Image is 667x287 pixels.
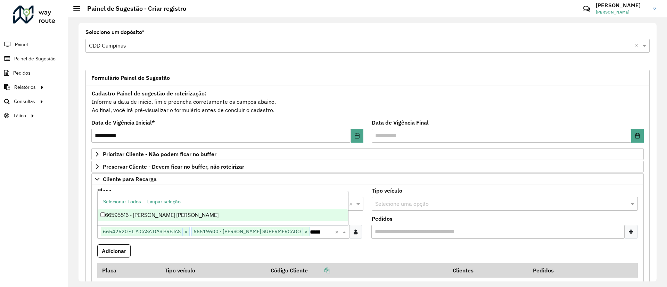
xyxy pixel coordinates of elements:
[91,148,644,160] a: Priorizar Cliente - Não podem ficar no buffer
[144,196,184,207] button: Limpar seleção
[596,2,648,9] h3: [PERSON_NAME]
[266,263,448,278] th: Código Cliente
[98,209,348,221] div: 66595516 - [PERSON_NAME] [PERSON_NAME]
[91,89,644,115] div: Informe a data de inicio, fim e preencha corretamente os campos abaixo. Ao final, você irá pré-vi...
[97,186,112,195] label: Placa
[85,28,144,36] label: Selecione um depósito
[351,129,363,143] button: Choose Date
[103,164,244,169] span: Preservar Cliente - Devem ficar no buffer, não roteirizar
[13,69,31,77] span: Pedidos
[15,41,28,48] span: Painel
[335,228,341,236] span: Clear all
[631,129,644,143] button: Choose Date
[448,263,528,278] th: Clientes
[103,176,157,182] span: Cliente para Recarga
[91,118,155,127] label: Data de Vigência Inicial
[100,196,144,207] button: Selecionar Todos
[303,228,310,236] span: ×
[91,173,644,185] a: Cliente para Recarga
[103,151,216,157] span: Priorizar Cliente - Não podem ficar no buffer
[372,214,393,223] label: Pedidos
[596,9,648,15] span: [PERSON_NAME]
[91,161,644,172] a: Preservar Cliente - Devem ficar no buffer, não roteirizar
[14,55,56,62] span: Painel de Sugestão
[528,263,608,278] th: Pedidos
[160,263,266,278] th: Tipo veículo
[97,263,160,278] th: Placa
[14,84,36,91] span: Relatórios
[80,5,186,12] h2: Painel de Sugestão - Criar registro
[192,227,303,236] span: 66519600 - [PERSON_NAME] SUPERMERCADO
[579,1,594,16] a: Contato Rápido
[308,267,330,274] a: Copiar
[182,228,189,236] span: ×
[14,98,35,105] span: Consultas
[101,227,182,236] span: 66542520 - L A CASA DAS BREJAS
[91,75,170,81] span: Formulário Painel de Sugestão
[97,244,131,258] button: Adicionar
[372,186,402,195] label: Tipo veículo
[97,191,348,225] ng-dropdown-panel: Options list
[13,112,26,119] span: Tático
[635,42,641,50] span: Clear all
[349,200,355,208] span: Clear all
[372,118,429,127] label: Data de Vigência Final
[92,90,206,97] strong: Cadastro Painel de sugestão de roteirização:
